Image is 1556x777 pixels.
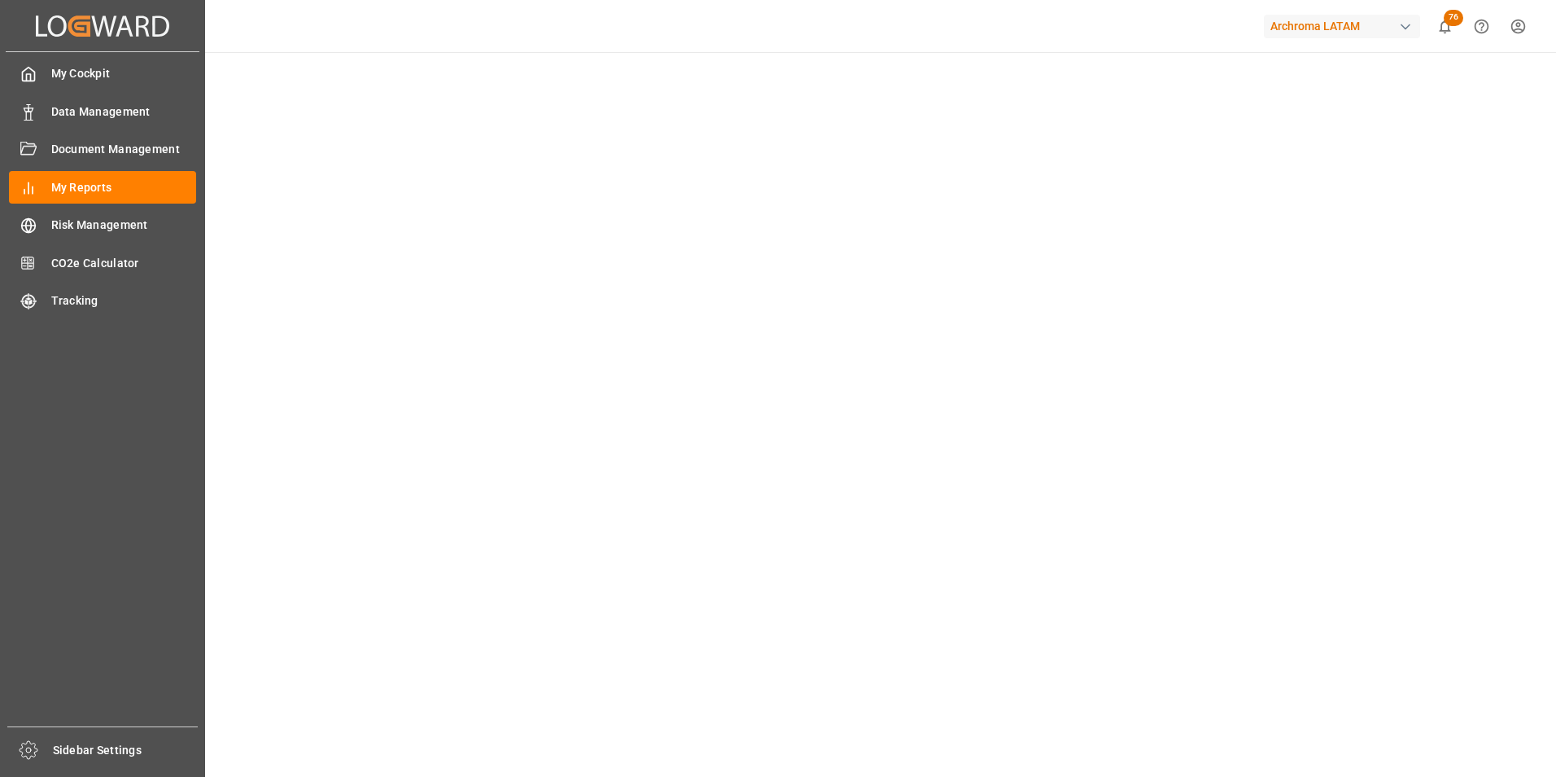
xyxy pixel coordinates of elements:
[51,292,197,309] span: Tracking
[9,95,196,127] a: Data Management
[51,255,197,272] span: CO2e Calculator
[53,742,199,759] span: Sidebar Settings
[1264,11,1427,42] button: Archroma LATAM
[9,209,196,241] a: Risk Management
[51,141,197,158] span: Document Management
[1444,10,1463,26] span: 76
[1427,8,1463,45] button: show 76 new notifications
[9,285,196,317] a: Tracking
[1463,8,1500,45] button: Help Center
[51,217,197,234] span: Risk Management
[9,134,196,165] a: Document Management
[1264,15,1420,38] div: Archroma LATAM
[51,65,197,82] span: My Cockpit
[51,103,197,121] span: Data Management
[51,179,197,196] span: My Reports
[9,171,196,203] a: My Reports
[9,58,196,90] a: My Cockpit
[9,247,196,279] a: CO2e Calculator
